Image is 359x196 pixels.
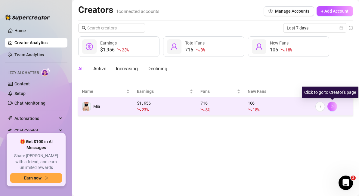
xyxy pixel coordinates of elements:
span: 23 % [122,47,129,53]
span: calendar [339,26,343,30]
a: Home [14,28,26,33]
th: Name [78,86,133,97]
span: fall [248,108,252,112]
span: Earn now [24,176,42,180]
span: fall [117,48,121,52]
span: right [330,104,334,109]
img: AI Chatter [41,68,51,76]
div: $1,956 [100,46,129,54]
th: Earnings [133,86,197,97]
div: Active [93,65,106,72]
span: Total Fans [185,41,205,45]
div: 716 [200,100,240,113]
span: info-circle [349,26,353,30]
span: Automations [14,114,57,123]
span: + Add Account [321,9,348,14]
div: All [78,65,84,72]
span: search [82,26,86,30]
span: user [255,43,263,50]
span: arrow-right [44,176,48,180]
span: fall [137,108,141,112]
div: $ 1,956 [137,100,193,113]
span: 23 % [142,107,149,112]
span: 2 [351,176,356,180]
a: Team Analytics [14,52,44,57]
div: Declining [147,65,167,72]
a: Creator Analytics [14,38,63,47]
span: Izzy AI Chatter [8,70,39,76]
span: Mia [93,104,100,109]
div: 716 [185,46,205,54]
img: logo-BBDzfeDw.svg [5,14,50,20]
span: thunderbolt [8,116,13,121]
span: New Fans [248,88,303,95]
span: setting [268,9,273,13]
span: 18 % [252,107,259,112]
th: New Fans [244,86,312,97]
span: Last 7 days [287,23,343,32]
span: 8 % [200,47,205,53]
input: Search creators [87,25,137,31]
div: 106 [248,100,308,113]
button: + Add Account [317,6,353,16]
span: fall [280,48,285,52]
button: right [327,102,337,111]
span: Manage Accounts [275,9,309,14]
span: Earnings [137,88,189,95]
div: Click to go to Creator's page [302,87,358,98]
span: 8 % [205,107,210,112]
span: 🎁 Get $100 in AI Messages [10,139,62,151]
img: Mia [82,102,91,111]
span: Earnings [100,41,117,45]
div: Increasing [116,65,138,72]
th: Fans [197,86,244,97]
a: Content [14,81,30,86]
div: 106 [270,46,292,54]
span: Fans [200,88,236,95]
h2: Creators [78,4,159,16]
img: Chat Copilot [8,128,12,133]
span: user [171,43,178,50]
a: Chat Monitoring [14,101,45,106]
span: fall [196,48,200,52]
span: more [318,104,322,109]
span: Chat Copilot [14,126,57,135]
span: Share [PERSON_NAME] with a friend, and earn unlimited rewards [10,153,62,171]
span: 1 connected accounts [116,9,159,14]
iframe: Intercom live chat [339,176,353,190]
span: Name [82,88,125,95]
span: 18 % [285,47,292,53]
button: Manage Accounts [264,6,314,16]
span: fall [200,108,205,112]
button: Earn nowarrow-right [10,173,62,183]
span: dollar-circle [86,43,93,50]
span: New Fans [270,41,289,45]
a: Setup [14,91,26,96]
